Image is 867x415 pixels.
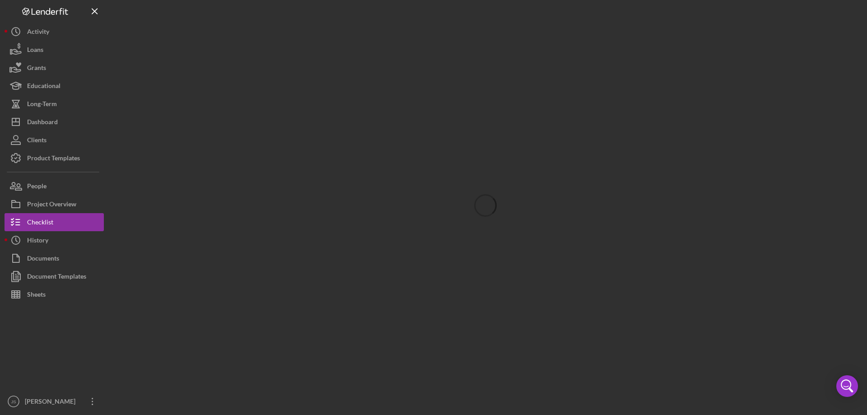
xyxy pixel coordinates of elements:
div: Long-Term [27,95,57,115]
button: Clients [5,131,104,149]
button: Checklist [5,213,104,231]
div: History [27,231,48,252]
div: Project Overview [27,195,76,215]
div: [PERSON_NAME] [23,392,81,413]
div: Grants [27,59,46,79]
button: Sheets [5,285,104,303]
div: Checklist [27,213,53,233]
button: Long-Term [5,95,104,113]
button: Loans [5,41,104,59]
button: Dashboard [5,113,104,131]
text: JS [11,399,16,404]
button: Documents [5,249,104,267]
div: Document Templates [27,267,86,288]
div: Educational [27,77,61,97]
div: Clients [27,131,47,151]
button: JS[PERSON_NAME] [5,392,104,410]
div: People [27,177,47,197]
div: Product Templates [27,149,80,169]
button: Project Overview [5,195,104,213]
div: Open Intercom Messenger [836,375,858,397]
button: Educational [5,77,104,95]
div: Dashboard [27,113,58,133]
div: Activity [27,23,49,43]
div: Documents [27,249,59,270]
button: Document Templates [5,267,104,285]
div: Sheets [27,285,46,306]
button: People [5,177,104,195]
button: Activity [5,23,104,41]
button: Grants [5,59,104,77]
button: History [5,231,104,249]
button: Product Templates [5,149,104,167]
div: Loans [27,41,43,61]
